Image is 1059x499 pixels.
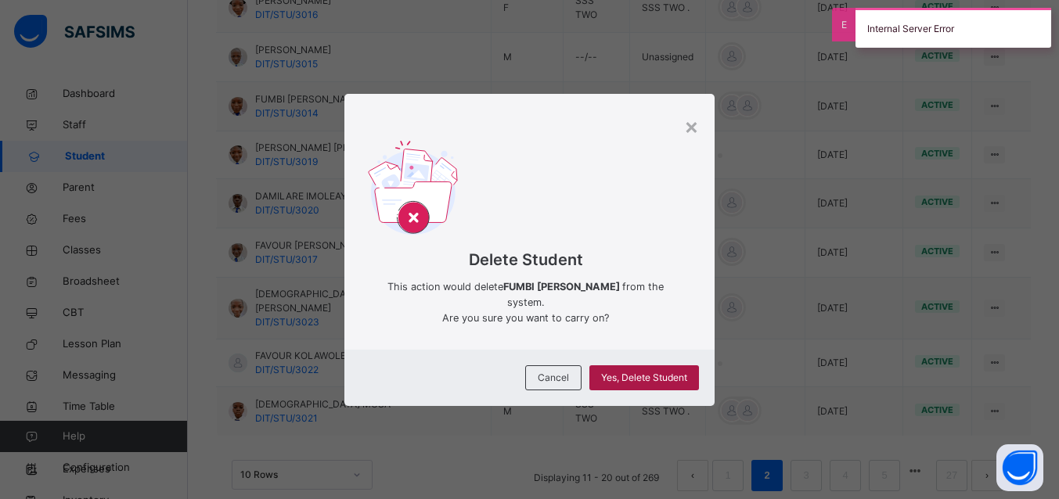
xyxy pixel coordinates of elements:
[996,444,1043,491] button: Open asap
[855,8,1051,48] div: Internal Server Error
[601,371,687,385] span: Yes, Delete Student
[538,371,569,385] span: Cancel
[368,141,458,240] img: delet-svg.b138e77a2260f71d828f879c6b9dcb76.svg
[368,248,685,271] span: Delete Student
[368,279,685,326] span: This action would delete from the system. Are you sure you want to carry on?
[503,281,622,293] strong: FUMBI [PERSON_NAME]
[684,109,699,142] div: ×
